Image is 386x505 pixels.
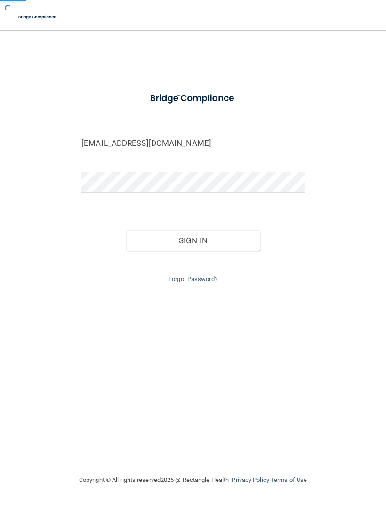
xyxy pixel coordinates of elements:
a: Forgot Password? [169,275,217,282]
button: Sign In [126,230,260,251]
img: bridge_compliance_login_screen.278c3ca4.svg [141,87,245,110]
input: Email [81,132,305,153]
a: Privacy Policy [232,476,269,483]
iframe: Drift Widget Chat Controller [223,438,375,476]
img: bridge_compliance_login_screen.278c3ca4.svg [14,8,61,27]
div: Copyright © All rights reserved 2025 @ Rectangle Health | | [21,465,365,495]
a: Terms of Use [271,476,307,483]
